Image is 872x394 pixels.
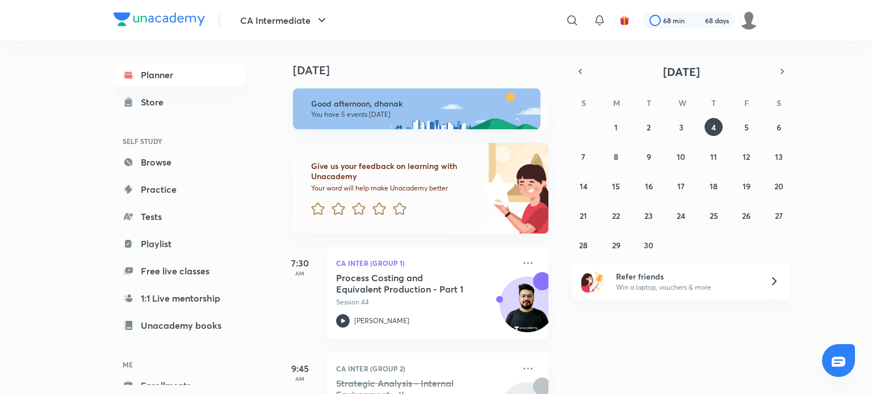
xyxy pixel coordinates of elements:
a: Company Logo [114,12,205,29]
abbr: September 22, 2025 [612,210,620,221]
a: Free live classes [114,260,245,282]
abbr: September 24, 2025 [677,210,685,221]
img: feedback_image [442,143,548,234]
button: [DATE] [588,63,774,79]
button: avatar [615,11,634,29]
abbr: September 2, 2025 [647,122,651,133]
abbr: September 27, 2025 [775,210,783,221]
abbr: September 13, 2025 [775,151,783,162]
abbr: Tuesday [647,98,651,108]
button: September 4, 2025 [705,118,723,136]
abbr: September 30, 2025 [644,240,653,251]
abbr: September 20, 2025 [774,181,783,192]
abbr: September 3, 2025 [679,122,684,133]
abbr: September 17, 2025 [677,181,685,192]
p: Your word will help make Unacademy better [311,184,477,193]
abbr: Monday [613,98,620,108]
abbr: September 14, 2025 [580,181,588,192]
button: September 12, 2025 [737,147,756,166]
a: 1:1 Live mentorship [114,287,245,310]
button: September 21, 2025 [575,206,593,224]
h5: 9:45 [277,362,322,375]
abbr: Wednesday [678,98,686,108]
button: September 14, 2025 [575,177,593,195]
button: September 3, 2025 [672,118,690,136]
abbr: September 19, 2025 [743,181,751,192]
abbr: September 29, 2025 [612,240,621,251]
p: Win a laptop, vouchers & more [616,282,756,293]
button: September 19, 2025 [737,177,756,195]
abbr: September 21, 2025 [580,210,587,221]
p: Session 44 [336,297,514,307]
button: September 23, 2025 [640,206,658,224]
abbr: September 1, 2025 [614,122,618,133]
img: Avatar [500,283,555,337]
p: AM [277,270,322,277]
abbr: September 6, 2025 [777,122,781,133]
img: streak [691,15,703,26]
img: Company Logo [114,12,205,26]
h5: Process Costing and Equivalent Production - Part 1 [336,272,477,295]
h6: Give us your feedback on learning with Unacademy [311,161,477,181]
p: CA Inter (Group 1) [336,256,514,270]
button: September 25, 2025 [705,206,723,224]
img: dhanak [739,11,758,30]
a: Planner [114,63,245,86]
p: CA Inter (Group 2) [336,362,514,375]
a: Unacademy books [114,314,245,337]
img: referral [581,270,604,293]
img: avatar [619,15,630,26]
abbr: September 10, 2025 [677,151,685,162]
h6: ME [114,355,245,374]
a: Store [114,91,245,113]
button: September 8, 2025 [607,147,625,166]
a: Playlist [114,232,245,255]
button: September 15, 2025 [607,177,625,195]
abbr: September 11, 2025 [710,151,717,162]
abbr: Saturday [777,98,781,108]
abbr: September 16, 2025 [645,181,653,192]
abbr: September 9, 2025 [647,151,651,162]
button: September 29, 2025 [607,236,625,254]
button: September 9, 2025 [640,147,658,166]
abbr: September 26, 2025 [742,210,751,221]
button: CA Intermediate [233,9,336,32]
h5: 7:30 [277,256,322,270]
abbr: September 18, 2025 [710,181,718,192]
abbr: Friday [744,98,749,108]
p: [PERSON_NAME] [354,316,409,326]
h4: [DATE] [293,63,560,77]
button: September 11, 2025 [705,147,723,166]
abbr: September 12, 2025 [743,151,750,162]
button: September 30, 2025 [640,236,658,254]
button: September 28, 2025 [575,236,593,254]
button: September 20, 2025 [770,177,788,195]
button: September 1, 2025 [607,118,625,136]
abbr: Thursday [711,98,716,108]
a: Tests [114,205,245,228]
button: September 22, 2025 [607,206,625,224]
button: September 26, 2025 [737,206,756,224]
a: Practice [114,178,245,201]
abbr: September 23, 2025 [644,210,653,221]
p: AM [277,375,322,382]
p: You have 5 events [DATE] [311,110,530,119]
abbr: September 7, 2025 [581,151,585,162]
span: [DATE] [663,64,700,79]
abbr: September 8, 2025 [614,151,618,162]
h6: Good afternoon, dhanak [311,99,530,109]
abbr: September 4, 2025 [711,122,716,133]
button: September 5, 2025 [737,118,756,136]
button: September 2, 2025 [640,118,658,136]
button: September 7, 2025 [575,147,593,166]
img: afternoon [293,88,540,129]
button: September 27, 2025 [770,206,788,224]
button: September 17, 2025 [672,177,690,195]
a: Browse [114,151,245,173]
h6: SELF STUDY [114,132,245,151]
abbr: September 15, 2025 [612,181,620,192]
abbr: September 28, 2025 [579,240,588,251]
button: September 18, 2025 [705,177,723,195]
abbr: September 25, 2025 [710,210,718,221]
abbr: September 5, 2025 [744,122,749,133]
